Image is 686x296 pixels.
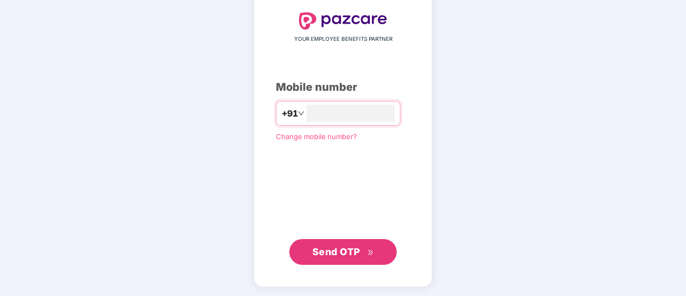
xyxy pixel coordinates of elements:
[294,35,392,44] span: YOUR EMPLOYEE BENEFITS PARTNER
[276,132,357,141] a: Change mobile number?
[367,249,374,256] span: double-right
[282,107,298,120] span: +91
[276,79,410,96] div: Mobile number
[299,12,387,30] img: logo
[312,246,360,257] span: Send OTP
[298,110,304,117] span: down
[289,239,397,265] button: Send OTPdouble-right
